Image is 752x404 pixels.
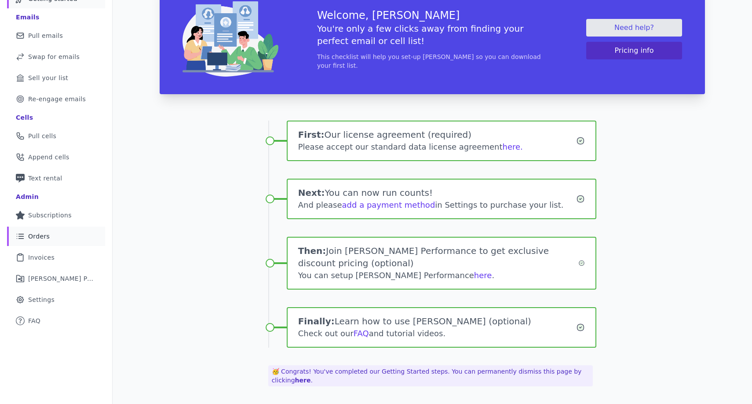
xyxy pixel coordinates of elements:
[28,211,72,220] span: Subscriptions
[28,52,80,61] span: Swap for emails
[298,269,578,282] div: You can setup [PERSON_NAME] Performance .
[7,206,105,225] a: Subscriptions
[28,95,86,103] span: Re-engage emails
[298,316,335,327] span: Finally:
[7,169,105,188] a: Text rental
[474,271,492,280] a: here
[7,26,105,45] a: Pull emails
[28,253,55,262] span: Invoices
[7,227,105,246] a: Orders
[28,274,95,283] span: [PERSON_NAME] Performance
[317,8,548,22] h3: Welcome, [PERSON_NAME]
[298,129,577,141] h1: Our license agreement (required)
[298,187,325,198] span: Next:
[28,295,55,304] span: Settings
[7,147,105,167] a: Append cells
[298,245,578,269] h1: Join [PERSON_NAME] Performance to get exclusive discount pricing (optional)
[7,269,105,288] a: [PERSON_NAME] Performance
[586,19,682,37] a: Need help?
[28,153,69,162] span: Append cells
[268,365,593,386] p: 🥳 Congrats! You've completed our Getting Started steps. You can permanently dismiss this page by ...
[298,199,577,211] div: And please in Settings to purchase your list.
[317,22,548,47] h5: You're only a few clicks away from finding your perfect email or cell list!
[7,290,105,309] a: Settings
[298,141,577,153] div: Please accept our standard data license agreement
[16,113,33,122] div: Cells
[28,31,63,40] span: Pull emails
[28,132,56,140] span: Pull cells
[28,174,62,183] span: Text rental
[28,73,68,82] span: Sell your list
[342,200,435,209] a: add a payment method
[354,329,369,338] a: FAQ
[28,316,40,325] span: FAQ
[183,1,278,77] img: img
[298,327,577,340] div: Check out our and tutorial videos.
[28,232,50,241] span: Orders
[7,68,105,88] a: Sell your list
[298,315,577,327] h1: Learn how to use [PERSON_NAME] (optional)
[298,246,326,256] span: Then:
[298,129,325,140] span: First:
[7,47,105,66] a: Swap for emails
[7,248,105,267] a: Invoices
[295,377,311,384] a: here
[7,311,105,331] a: FAQ
[298,187,577,199] h1: You can now run counts!
[7,89,105,109] a: Re-engage emails
[16,13,40,22] div: Emails
[16,192,39,201] div: Admin
[586,42,682,59] button: Pricing info
[317,52,548,70] p: This checklist will help you set-up [PERSON_NAME] so you can download your first list.
[7,126,105,146] a: Pull cells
